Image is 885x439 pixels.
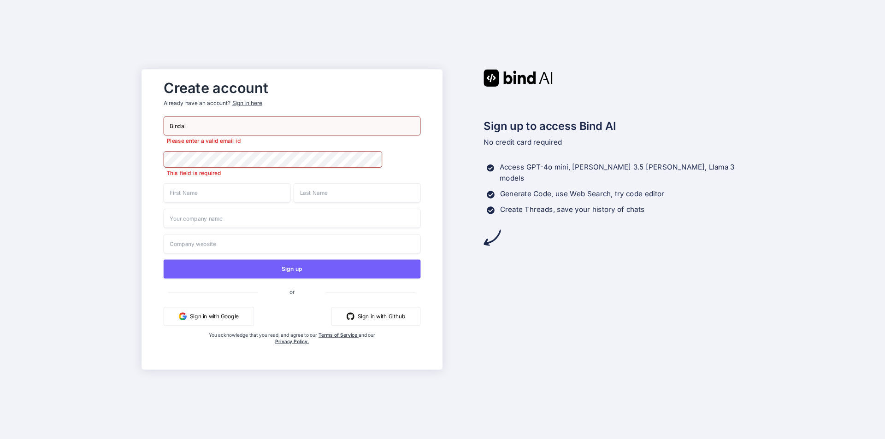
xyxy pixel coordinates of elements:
p: Create Threads, save your history of chats [500,204,645,215]
p: This field is required [164,169,421,177]
span: or [258,282,326,302]
a: Privacy Policy. [275,338,309,344]
a: Terms of Service [319,332,359,338]
p: Generate Code, use Web Search, try code editor [500,188,664,199]
input: Email [164,117,421,136]
img: arrow [484,229,501,246]
input: Your company name [164,209,421,228]
input: First Name [164,183,290,203]
button: Sign up [164,259,421,278]
h2: Sign up to access Bind AI [484,118,743,135]
p: Access GPT-4o mini, [PERSON_NAME] 3.5 [PERSON_NAME], Llama 3 models [500,162,743,184]
div: You acknowledge that you read, and agree to our and our [206,332,378,363]
p: Already have an account? [164,99,421,107]
img: github [347,312,354,320]
input: Last Name [294,183,420,203]
input: Company website [164,234,421,253]
img: google [179,312,187,320]
p: Please enter a valid email id [164,137,421,145]
img: Bind AI logo [484,70,553,87]
button: Sign in with Github [331,307,421,326]
p: No credit card required [484,137,743,148]
button: Sign in with Google [164,307,254,326]
h2: Create account [164,82,421,94]
div: Sign in here [232,99,262,107]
